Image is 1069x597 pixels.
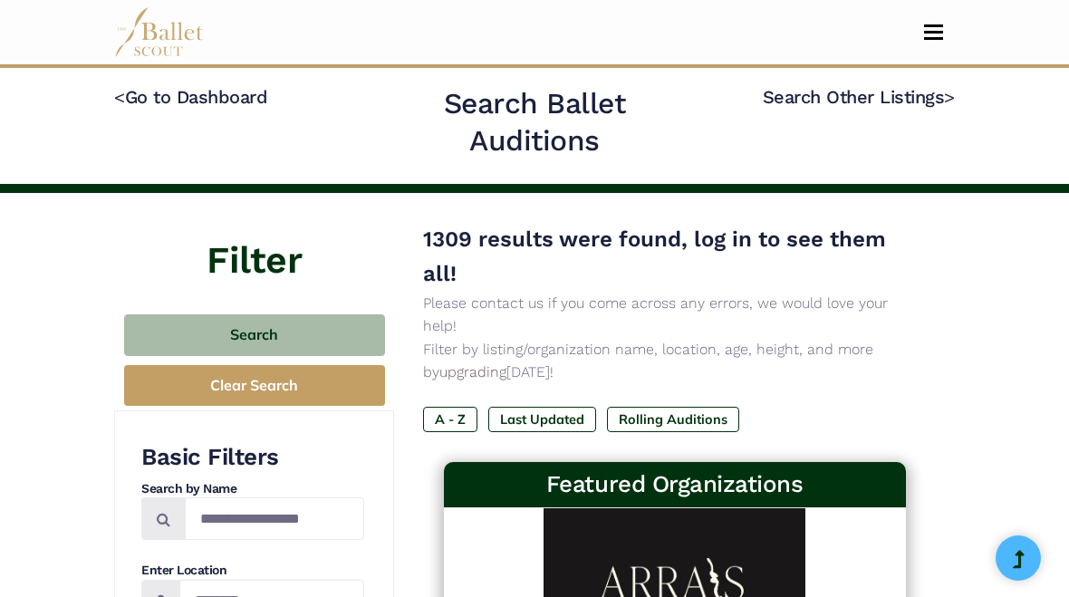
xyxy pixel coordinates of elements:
a: Search Other Listings> [763,86,955,108]
h2: Search Ballet Auditions [380,85,688,160]
button: Toggle navigation [912,24,955,41]
h4: Enter Location [141,562,364,580]
p: Filter by listing/organization name, location, age, height, and more by [DATE]! [423,338,926,384]
label: A - Z [423,407,477,432]
label: Rolling Auditions [607,407,739,432]
p: Please contact us if you come across any errors, we would love your help! [423,292,926,338]
h3: Featured Organizations [458,469,891,500]
code: > [944,85,955,108]
input: Search by names... [185,497,364,540]
button: Search [124,314,385,357]
h3: Basic Filters [141,442,364,473]
a: upgrading [439,363,506,380]
code: < [114,85,125,108]
label: Last Updated [488,407,596,432]
button: Clear Search [124,365,385,406]
h4: Filter [114,193,394,287]
span: 1309 results were found, log in to see them all! [423,226,886,286]
a: <Go to Dashboard [114,86,267,108]
h4: Search by Name [141,480,364,498]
